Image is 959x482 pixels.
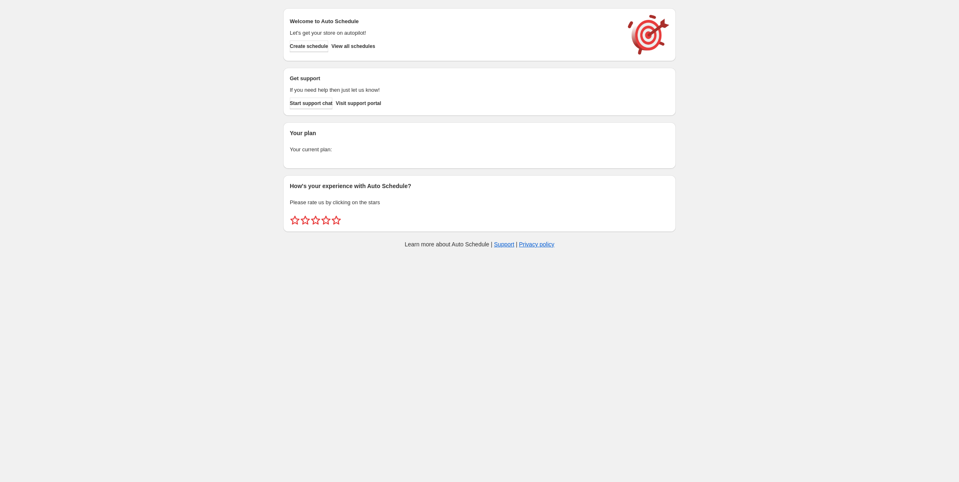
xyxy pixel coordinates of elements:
p: Learn more about Auto Schedule | | [405,240,554,248]
a: Support [494,241,514,248]
span: Start support chat [290,100,332,107]
a: Visit support portal [336,98,381,109]
h2: Welcome to Auto Schedule [290,17,620,26]
p: Please rate us by clicking on the stars [290,198,669,207]
span: Visit support portal [336,100,381,107]
a: Privacy policy [519,241,555,248]
button: Create schedule [290,41,328,52]
p: If you need help then just let us know! [290,86,620,94]
a: Start support chat [290,98,332,109]
p: Your current plan: [290,146,669,154]
h2: How's your experience with Auto Schedule? [290,182,669,190]
h2: Your plan [290,129,669,137]
button: View all schedules [332,41,375,52]
h2: Get support [290,74,620,83]
span: Create schedule [290,43,328,50]
p: Let's get your store on autopilot! [290,29,620,37]
span: View all schedules [332,43,375,50]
